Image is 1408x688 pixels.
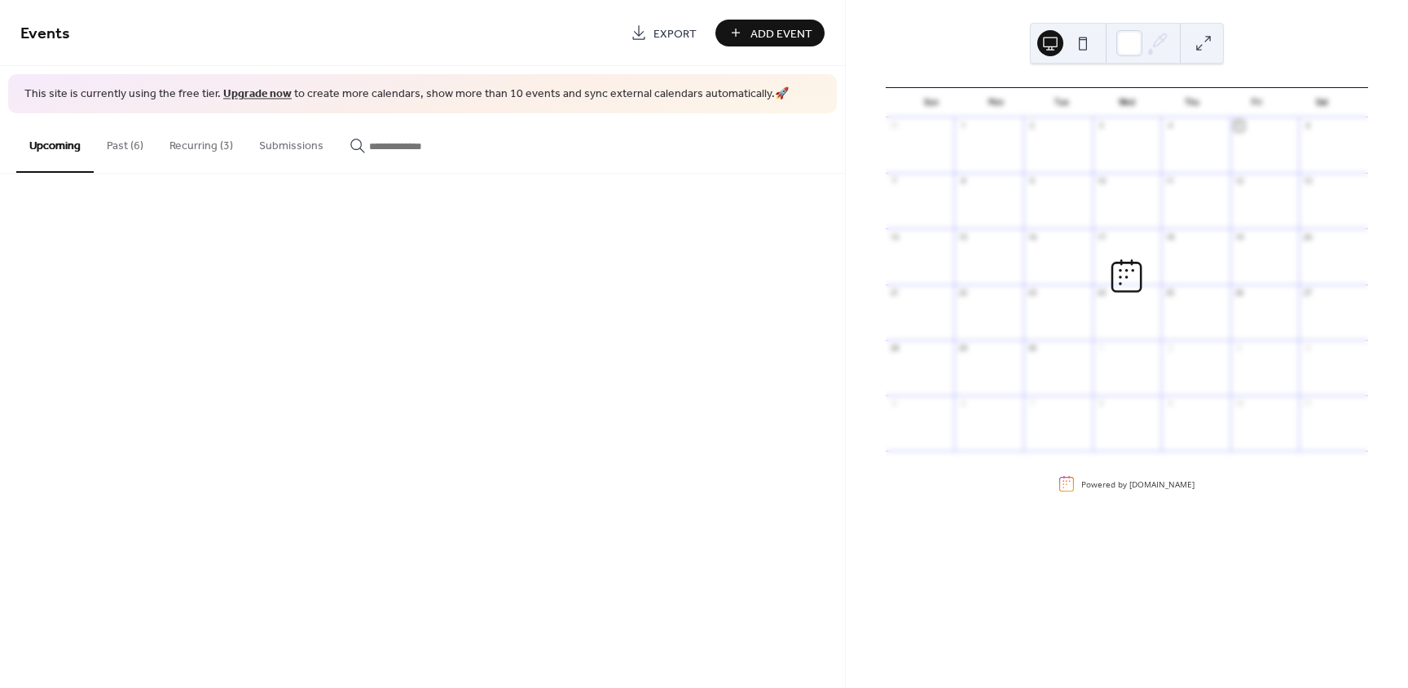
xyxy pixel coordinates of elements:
div: Powered by [1081,479,1195,490]
div: 8 [1096,399,1106,409]
div: 4 [1165,121,1175,130]
div: 4 [1303,344,1313,354]
div: 19 [1234,232,1244,242]
a: [DOMAIN_NAME] [1129,479,1195,490]
div: 2 [1027,121,1037,130]
a: Upgrade now [223,83,292,105]
div: 8 [958,177,968,187]
div: 11 [1165,177,1175,187]
div: 5 [1234,121,1244,130]
div: Fri [1225,88,1290,117]
div: 3 [1096,121,1106,130]
div: 21 [890,288,900,298]
div: 14 [890,232,900,242]
div: Sat [1290,88,1355,117]
div: 29 [958,344,968,354]
div: 25 [1165,288,1175,298]
div: 24 [1096,288,1106,298]
div: 12 [1234,177,1244,187]
span: This site is currently using the free tier. to create more calendars, show more than 10 events an... [24,86,789,103]
span: Events [20,18,70,50]
div: Wed [1094,88,1159,117]
div: 9 [1027,177,1037,187]
div: 15 [958,232,968,242]
div: 1 [958,121,968,130]
div: 26 [1234,288,1244,298]
div: 10 [1096,177,1106,187]
div: 13 [1303,177,1313,187]
div: 22 [958,288,968,298]
button: Upcoming [16,113,94,173]
div: 2 [1165,344,1175,354]
div: 3 [1234,344,1244,354]
div: 23 [1027,288,1037,298]
button: Submissions [246,113,337,171]
div: 28 [890,344,900,354]
button: Past (6) [94,113,156,171]
span: Add Event [750,25,812,42]
div: 18 [1165,232,1175,242]
div: 7 [890,177,900,187]
span: Export [653,25,697,42]
div: 17 [1096,232,1106,242]
div: 30 [1027,344,1037,354]
div: 31 [890,121,900,130]
div: 6 [1303,121,1313,130]
div: 16 [1027,232,1037,242]
div: Tue [1029,88,1094,117]
div: 11 [1303,399,1313,409]
div: 10 [1234,399,1244,409]
button: Recurring (3) [156,113,246,171]
div: 5 [890,399,900,409]
div: Sun [899,88,964,117]
div: Mon [964,88,1029,117]
div: 27 [1303,288,1313,298]
a: Export [618,20,709,46]
div: 7 [1027,399,1037,409]
div: 6 [958,399,968,409]
div: 9 [1165,399,1175,409]
div: 1 [1096,344,1106,354]
div: 20 [1303,232,1313,242]
button: Add Event [715,20,825,46]
div: Thu [1159,88,1225,117]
